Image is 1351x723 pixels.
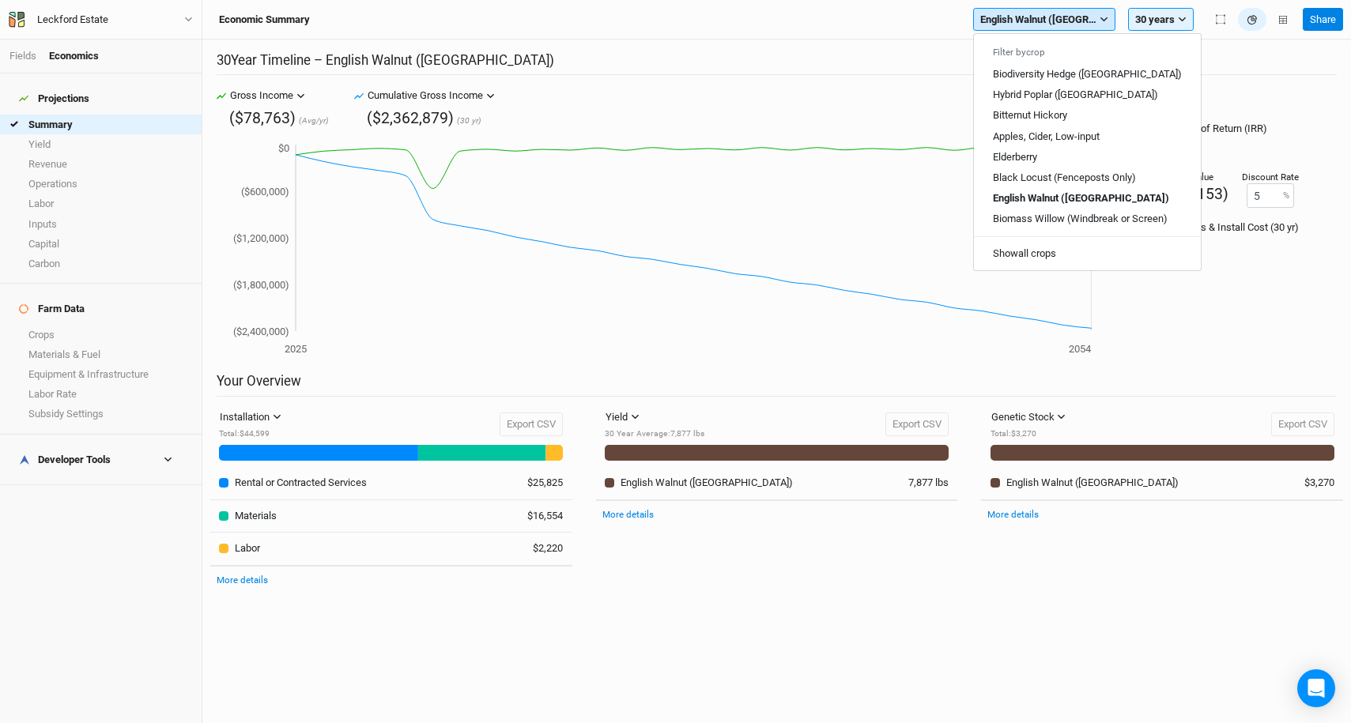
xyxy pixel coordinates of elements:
[1271,412,1334,436] button: Export CSV
[974,188,1201,209] button: English Walnut (EU)
[993,213,1168,224] span: Biomass Willow (Windbreak or Screen)
[993,151,1037,163] span: Elderberry
[1303,8,1343,32] button: Share
[217,574,268,586] a: More details
[974,85,1201,105] button: Hybrid Poplar (EU)
[19,454,111,466] div: Developer Tools
[500,533,572,566] td: $2,220
[500,499,572,533] td: $16,554
[241,186,289,198] tspan: ($600,000)
[885,467,958,499] td: 7,877 lbs
[980,12,1096,28] span: English Walnut ([GEOGRAPHIC_DATA])
[364,84,499,107] button: Cumulative Gross Income
[233,232,289,244] tspan: ($1,200,000)
[19,303,85,315] div: Farm Data
[226,84,309,107] button: Gross Income
[235,509,277,523] div: Materials
[993,68,1182,80] span: Biodiversity Hedge ([GEOGRAPHIC_DATA])
[278,142,289,154] tspan: $0
[621,476,793,490] div: English Walnut (EU)
[49,49,99,63] div: Economics
[1006,476,1179,490] div: English Walnut (EU)
[993,130,1100,141] span: Apples, Cider, Low-input
[217,373,1337,396] h2: Your Overview
[229,107,296,129] div: ($78,763)
[37,12,108,28] div: Leckford Estate
[974,243,1201,263] button: Show all crops
[987,509,1039,520] a: More details
[8,11,194,28] button: Leckford Estate
[606,409,628,425] div: Yield
[1297,669,1335,707] div: Open Intercom Messenger
[1242,171,1299,183] div: Discount Rate
[233,279,289,291] tspan: ($1,800,000)
[500,412,563,436] button: Export CSV
[991,409,1055,425] div: Genetic Stock
[602,509,654,520] a: More details
[235,541,260,555] div: Labor
[220,409,270,425] div: Installation
[974,40,1201,64] h6: Filter by crop
[1283,190,1289,202] label: %
[1142,220,1299,235] div: Total Genetics & Install Cost (30 yr)
[974,209,1201,229] button: Biomass Willow (Windbreak or Screen)
[974,168,1201,188] button: Black Locust (Fenceposts Only)
[219,13,310,26] h3: Economic Summary
[9,50,36,62] a: Fields
[974,64,1201,85] button: Biodiversity Hedge (EU)
[993,171,1136,183] span: Black Locust (Fenceposts Only)
[217,52,1337,75] h2: 30 Year Timeline English Walnut ([GEOGRAPHIC_DATA])
[230,88,293,104] div: Gross Income
[299,115,329,127] span: (Avg/yr)
[219,428,289,440] div: Total : $44,599
[314,52,323,68] span: –
[500,467,572,499] td: $25,825
[885,412,949,436] button: Export CSV
[213,405,289,429] button: Installation
[1128,8,1194,32] button: 30 years
[285,343,307,355] tspan: 2025
[974,147,1201,168] button: Elderberry
[993,192,1169,204] span: English Walnut ([GEOGRAPHIC_DATA])
[9,444,192,476] h4: Developer Tools
[368,88,483,104] div: Cumulative Gross Income
[974,126,1201,146] button: Apples, Cider, Low-input
[993,88,1158,100] span: Hybrid Poplar ([GEOGRAPHIC_DATA])
[991,428,1074,440] div: Total : $3,270
[1142,122,1299,136] div: Internal Rate of Return (IRR)
[1247,183,1294,208] input: 0
[1270,467,1343,499] td: $3,270
[598,405,647,429] button: Yield
[973,8,1115,32] button: English Walnut ([GEOGRAPHIC_DATA])
[993,109,1067,121] span: Bitternut Hickory
[605,428,704,440] div: 30 Year Average : 7,877 lbs
[984,405,1074,429] button: Genetic Stock
[367,107,454,129] div: ($2,362,879)
[974,105,1201,126] button: Bitternut Hickory
[1069,343,1092,355] tspan: 2054
[19,92,89,105] div: Projections
[457,115,481,127] span: (30 yr)
[235,476,367,490] div: Rental or Contracted Services
[233,326,289,337] tspan: ($2,400,000)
